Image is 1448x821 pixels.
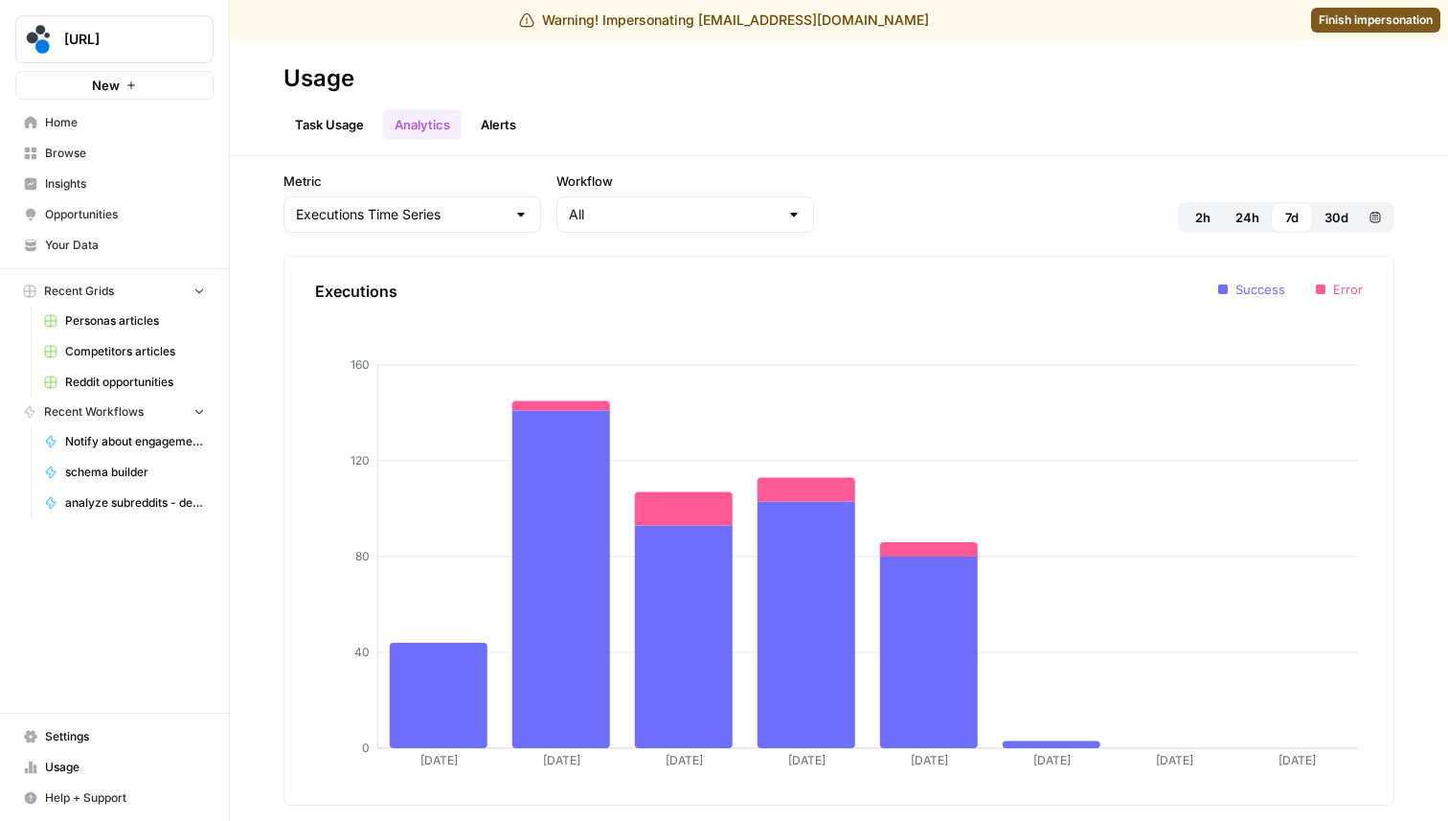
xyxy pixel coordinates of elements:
[351,357,370,372] tspan: 160
[15,199,214,230] a: Opportunities
[362,741,370,755] tspan: 0
[569,205,779,224] input: All
[1224,202,1271,233] button: 24h
[788,753,826,767] tspan: [DATE]
[1316,280,1363,299] li: Error
[911,753,948,767] tspan: [DATE]
[283,63,354,94] div: Usage
[1218,280,1285,299] li: Success
[65,464,205,481] span: schema builder
[1033,753,1071,767] tspan: [DATE]
[64,30,180,49] span: [URL]
[15,71,214,100] button: New
[45,145,205,162] span: Browse
[1235,208,1259,227] span: 24h
[1324,208,1348,227] span: 30d
[35,336,214,367] a: Competitors articles
[519,11,929,30] div: Warning! Impersonating [EMAIL_ADDRESS][DOMAIN_NAME]
[15,169,214,199] a: Insights
[1311,8,1440,33] a: Finish impersonation
[15,721,214,752] a: Settings
[351,453,370,468] tspan: 120
[35,488,214,518] a: analyze subreddits - deep
[15,138,214,169] a: Browse
[666,753,703,767] tspan: [DATE]
[65,433,205,450] span: Notify about engagement - reddit
[65,374,205,391] span: Reddit opportunities
[1278,753,1316,767] tspan: [DATE]
[354,645,370,659] tspan: 40
[296,205,506,224] input: Executions Time Series
[1195,208,1210,227] span: 2h
[35,306,214,336] a: Personas articles
[355,549,370,563] tspan: 80
[543,753,580,767] tspan: [DATE]
[15,230,214,261] a: Your Data
[45,206,205,223] span: Opportunities
[45,789,205,807] span: Help + Support
[556,171,814,191] label: Workflow
[383,109,462,140] a: Analytics
[15,752,214,783] a: Usage
[22,22,57,57] img: spot.ai Logo
[15,15,214,63] button: Workspace: spot.ai
[65,494,205,512] span: analyze subreddits - deep
[45,114,205,131] span: Home
[1182,202,1224,233] button: 2h
[92,76,120,95] span: New
[420,753,458,767] tspan: [DATE]
[1313,202,1360,233] button: 30d
[15,107,214,138] a: Home
[15,277,214,306] button: Recent Grids
[283,171,541,191] label: Metric
[469,109,528,140] a: Alerts
[15,398,214,426] button: Recent Workflows
[65,312,205,330] span: Personas articles
[1319,11,1433,29] span: Finish impersonation
[45,175,205,193] span: Insights
[35,367,214,398] a: Reddit opportunities
[35,457,214,488] a: schema builder
[45,237,205,254] span: Your Data
[44,283,114,300] span: Recent Grids
[35,426,214,457] a: Notify about engagement - reddit
[283,109,375,140] a: Task Usage
[1156,753,1193,767] tspan: [DATE]
[65,343,205,360] span: Competitors articles
[45,759,205,776] span: Usage
[44,403,144,421] span: Recent Workflows
[1285,208,1299,227] span: 7d
[45,728,205,745] span: Settings
[15,783,214,813] button: Help + Support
